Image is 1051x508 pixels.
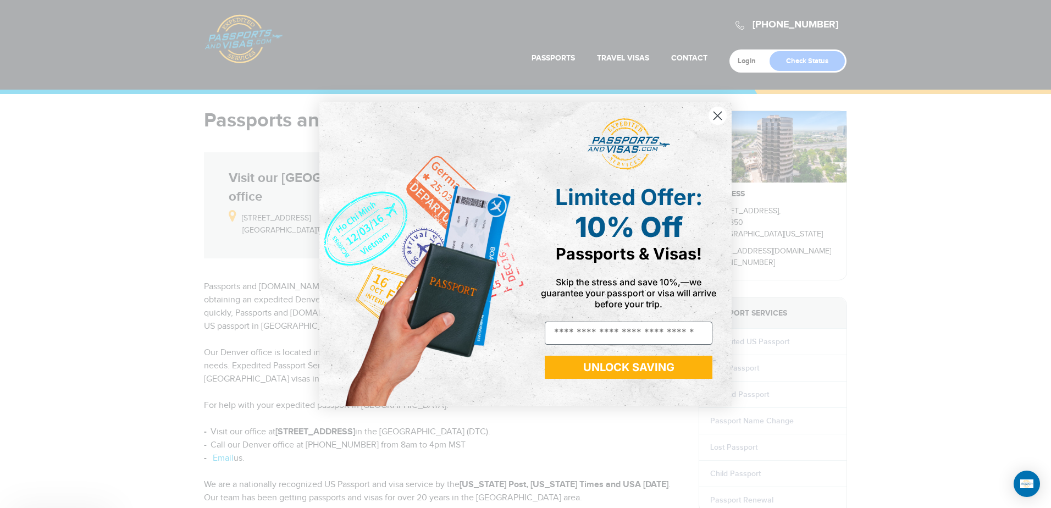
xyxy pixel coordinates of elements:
img: passports and visas [588,118,670,170]
span: 10% Off [575,211,683,244]
span: Passports & Visas! [556,244,702,263]
img: de9cda0d-0715-46ca-9a25-073762a91ba7.png [319,102,525,406]
button: Close dialog [708,106,727,125]
span: Skip the stress and save 10%,—we guarantee your passport or visa will arrive before your trip. [541,277,716,310]
span: Limited Offer: [555,184,702,211]
div: Open Intercom Messenger [1014,471,1040,497]
button: UNLOCK SAVING [545,356,712,379]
